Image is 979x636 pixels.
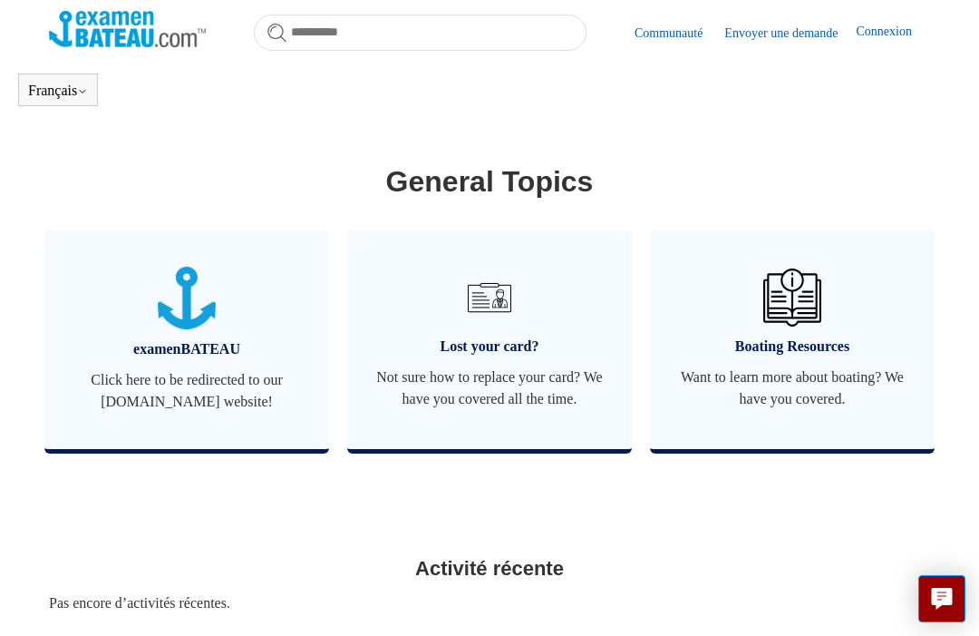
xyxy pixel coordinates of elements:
button: Français [28,83,88,99]
h1: General Topics [49,160,930,203]
a: examenBATEAU Click here to be redirected to our [DOMAIN_NAME] website! [44,230,329,449]
input: Rechercher [254,15,586,51]
img: Page d’accueil du Centre d’aide Examen Bateau [49,11,206,47]
a: Connexion [857,22,930,44]
img: 01JTNN85WSQ5FQ6HNXPDSZ7SRA [158,267,216,329]
button: Live chat [918,575,965,622]
a: Lost your card? Not sure how to replace your card? We have you covered all the time. [347,230,632,449]
span: Click here to be redirected to our [DOMAIN_NAME] website! [72,369,302,413]
span: Boating Resources [677,336,907,357]
a: Communauté [635,24,721,43]
a: Envoyer une demande [724,24,856,43]
img: 01JRG6G4NA4NJ1BVG8MJM761YH [460,269,519,327]
a: Boating Resources Want to learn more about boating? We have you covered. [650,230,935,449]
h2: Activité récente [49,553,930,583]
span: Want to learn more about boating? We have you covered. [677,367,907,410]
span: Not sure how to replace your card? We have you covered all the time. [374,367,605,410]
span: examenBATEAU [72,338,302,360]
span: Lost your card? [374,336,605,357]
img: 01JHREV2E6NG3DHE8VTG8QH796 [763,269,821,327]
div: Pas encore d’activités récentes. [49,592,930,614]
